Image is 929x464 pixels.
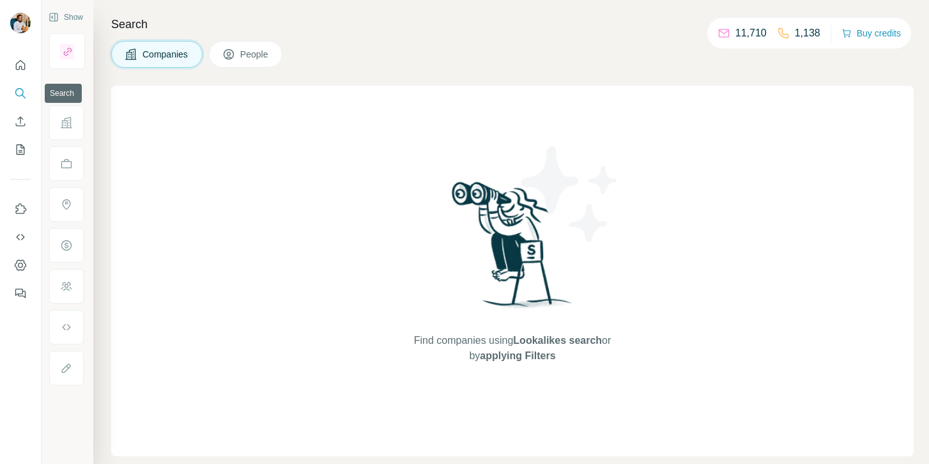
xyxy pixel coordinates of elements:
[410,333,615,364] span: Find companies using or by
[10,282,31,305] button: Feedback
[10,138,31,161] button: My lists
[795,26,820,41] p: 1,138
[10,197,31,220] button: Use Surfe on LinkedIn
[240,48,270,61] span: People
[40,8,92,27] button: Show
[513,335,602,346] span: Lookalikes search
[10,82,31,105] button: Search
[142,48,189,61] span: Companies
[446,178,579,321] img: Surfe Illustration - Woman searching with binoculars
[10,254,31,277] button: Dashboard
[10,13,31,33] img: Avatar
[841,24,901,42] button: Buy credits
[512,137,627,252] img: Surfe Illustration - Stars
[735,26,767,41] p: 11,710
[10,226,31,249] button: Use Surfe API
[111,15,914,33] h4: Search
[10,54,31,77] button: Quick start
[480,350,555,361] span: applying Filters
[10,110,31,133] button: Enrich CSV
